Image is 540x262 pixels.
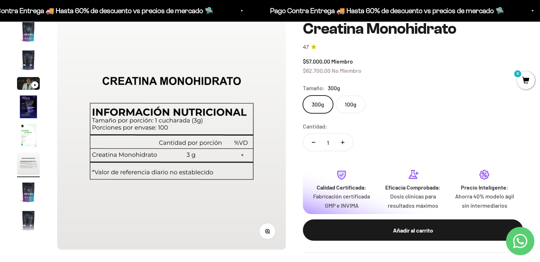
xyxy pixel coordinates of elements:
[317,226,509,235] div: Añadir al carrito
[332,67,361,74] span: No Miembro
[460,184,508,191] strong: Precio Inteligente:
[303,83,325,93] legend: Tamaño:
[17,49,40,71] img: Creatina Monohidrato
[17,20,40,43] img: Creatina Monohidrato
[17,95,40,118] img: Creatina Monohidrato
[517,77,535,85] a: 0
[17,124,40,149] button: Ir al artículo 5
[17,152,40,177] button: Ir al artículo 6
[303,58,330,65] span: $57.000,00
[332,134,353,151] button: Aumentar cantidad
[303,67,331,74] span: $62.700,00
[17,49,40,73] button: Ir al artículo 2
[454,192,514,210] p: Ahorra 40% modelo ágil sin intermediarios
[303,219,523,241] button: Añadir al carrito
[303,43,309,51] span: 4.7
[17,181,40,206] button: Ir al artículo 7
[331,58,353,65] span: Miembro
[17,209,40,232] img: Creatina Monohidrato
[17,20,40,45] button: Ir al artículo 1
[303,43,523,51] a: 4.74.7 de 5.0 estrellas
[57,20,286,249] img: Creatina Monohidrato
[17,95,40,120] button: Ir al artículo 4
[385,184,441,191] strong: Eficacia Comprobada:
[17,209,40,234] button: Ir al artículo 8
[17,152,40,175] img: Creatina Monohidrato
[17,181,40,203] img: Creatina Monohidrato
[383,192,443,210] p: Dosis clínicas para resultados máximos
[303,122,327,131] label: Cantidad:
[17,77,40,92] button: Ir al artículo 3
[513,70,522,78] mark: 0
[212,5,446,16] p: Pago Contra Entrega 🚚 Hasta 60% de descuento vs precios de mercado 🛸
[328,83,340,93] span: 300g
[303,134,324,151] button: Reducir cantidad
[311,192,371,210] p: Fabricación certificada GMP e INVIMA
[317,184,366,191] strong: Calidad Certificada:
[17,124,40,147] img: Creatina Monohidrato
[303,20,523,37] h1: Creatina Monohidrato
